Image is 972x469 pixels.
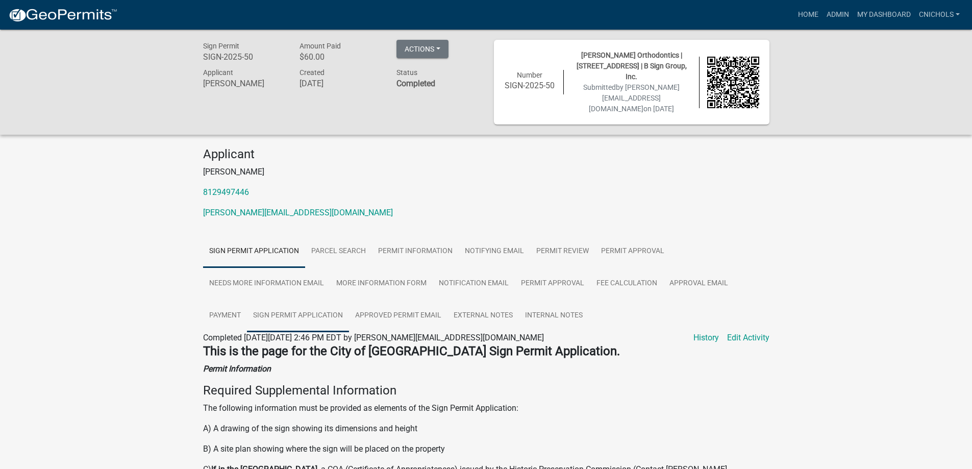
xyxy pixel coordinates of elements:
[203,147,769,162] h4: Applicant
[396,68,417,77] span: Status
[203,344,620,358] strong: This is the page for the City of [GEOGRAPHIC_DATA] Sign Permit Application.
[530,235,595,268] a: Permit Review
[203,187,249,197] a: 8129497446
[203,235,305,268] a: Sign Permit Application
[247,300,349,332] a: Sign Permit Application
[203,166,769,178] p: [PERSON_NAME]
[372,235,459,268] a: Permit Information
[794,5,823,24] a: Home
[433,267,515,300] a: Notification Email
[853,5,915,24] a: My Dashboard
[590,267,663,300] a: Fee Calculation
[203,383,769,398] h4: Required Supplemental Information
[515,267,590,300] a: Permit Approval
[203,364,271,374] strong: Permit Information
[300,52,381,62] h6: $60.00
[447,300,519,332] a: External Notes
[459,235,530,268] a: Notifying Email
[663,267,734,300] a: Approval Email
[300,79,381,88] h6: [DATE]
[915,5,964,24] a: cnichols
[203,300,247,332] a: Payment
[300,42,341,50] span: Amount Paid
[396,40,448,58] button: Actions
[823,5,853,24] a: Admin
[589,83,680,113] span: by [PERSON_NAME][EMAIL_ADDRESS][DOMAIN_NAME]
[203,267,330,300] a: Needs More Information Email
[203,79,285,88] h6: [PERSON_NAME]
[517,71,542,79] span: Number
[203,68,233,77] span: Applicant
[595,235,670,268] a: Permit Approval
[504,81,556,90] h6: SIGN-2025-50
[203,208,393,217] a: [PERSON_NAME][EMAIL_ADDRESS][DOMAIN_NAME]
[396,79,435,88] strong: Completed
[203,52,285,62] h6: SIGN-2025-50
[330,267,433,300] a: More Information Form
[203,333,544,342] span: Completed [DATE][DATE] 2:46 PM EDT by [PERSON_NAME][EMAIL_ADDRESS][DOMAIN_NAME]
[203,423,769,435] p: A) A drawing of the sign showing its dimensions and height
[727,332,769,344] a: Edit Activity
[203,402,769,414] p: The following information must be provided as elements of the Sign Permit Application:
[707,57,759,109] img: QR code
[300,68,325,77] span: Created
[519,300,589,332] a: Internal Notes
[577,51,687,81] span: [PERSON_NAME] Orthodontics | [STREET_ADDRESS] | B Sign Group, Inc.
[693,332,719,344] a: History
[203,42,239,50] span: Sign Permit
[349,300,447,332] a: Approved Permit Email
[203,443,769,455] p: B) A site plan showing where the sign will be placed on the property
[305,235,372,268] a: Parcel search
[583,83,680,113] span: Submitted on [DATE]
